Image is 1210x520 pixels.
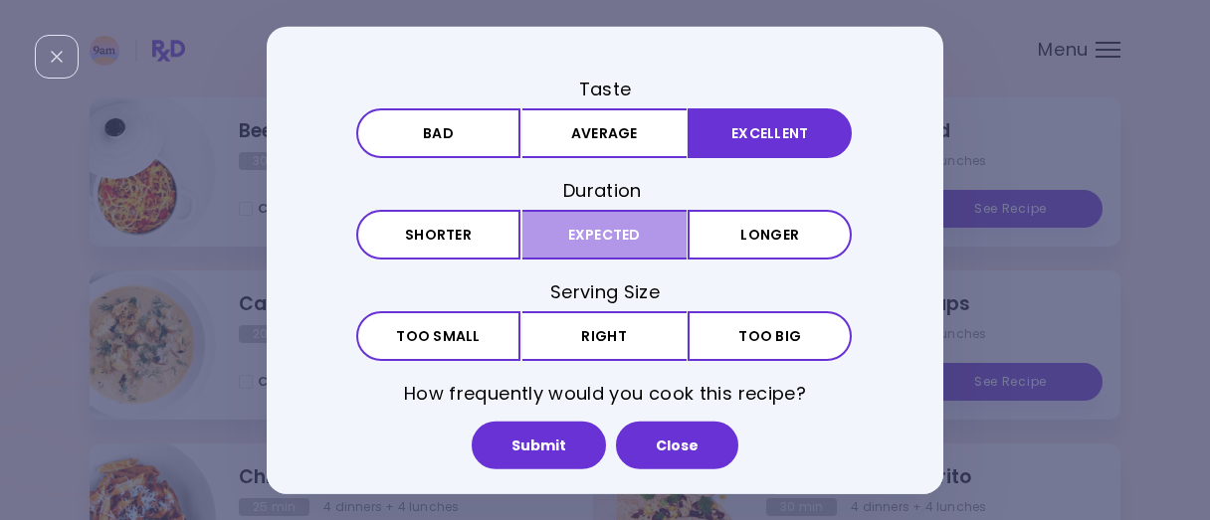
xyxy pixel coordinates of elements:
[356,210,520,260] button: Shorter
[396,329,481,343] span: Too small
[356,279,854,304] h3: Serving Size
[616,422,738,469] button: Close
[356,76,854,100] h3: Taste
[472,422,606,469] button: Submit
[688,311,852,361] button: Too big
[356,311,520,361] button: Too small
[35,35,79,79] div: Close
[688,210,852,260] button: Longer
[356,107,520,157] button: Bad
[522,107,687,157] button: Average
[356,177,854,202] h3: Duration
[356,381,854,406] h3: How frequently would you cook this recipe?
[738,329,801,343] span: Too big
[688,107,852,157] button: Excellent
[522,311,687,361] button: Right
[522,210,687,260] button: Expected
